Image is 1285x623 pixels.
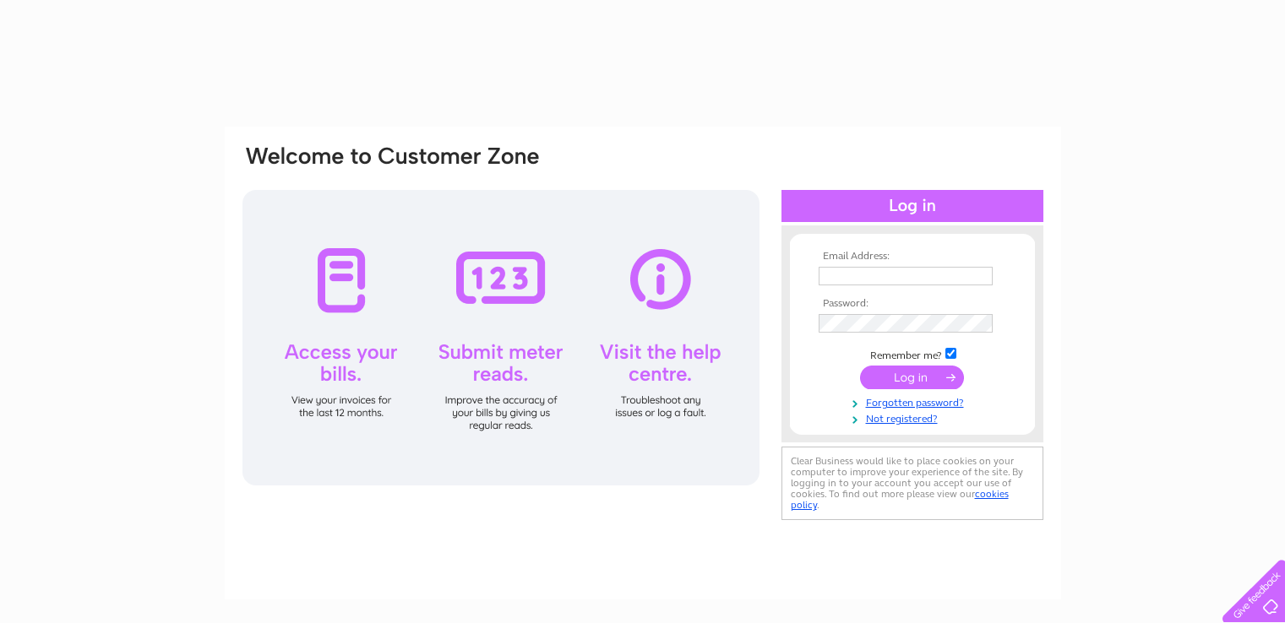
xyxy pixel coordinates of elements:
a: Forgotten password? [819,393,1010,409]
a: Not registered? [819,409,1010,425]
a: cookies policy [791,488,1009,511]
th: Password: [814,298,1010,310]
div: Clear Business would like to place cookies on your computer to improve your experience of the sit... [781,447,1043,520]
td: Remember me? [814,345,1010,362]
th: Email Address: [814,251,1010,263]
input: Submit [860,366,964,389]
